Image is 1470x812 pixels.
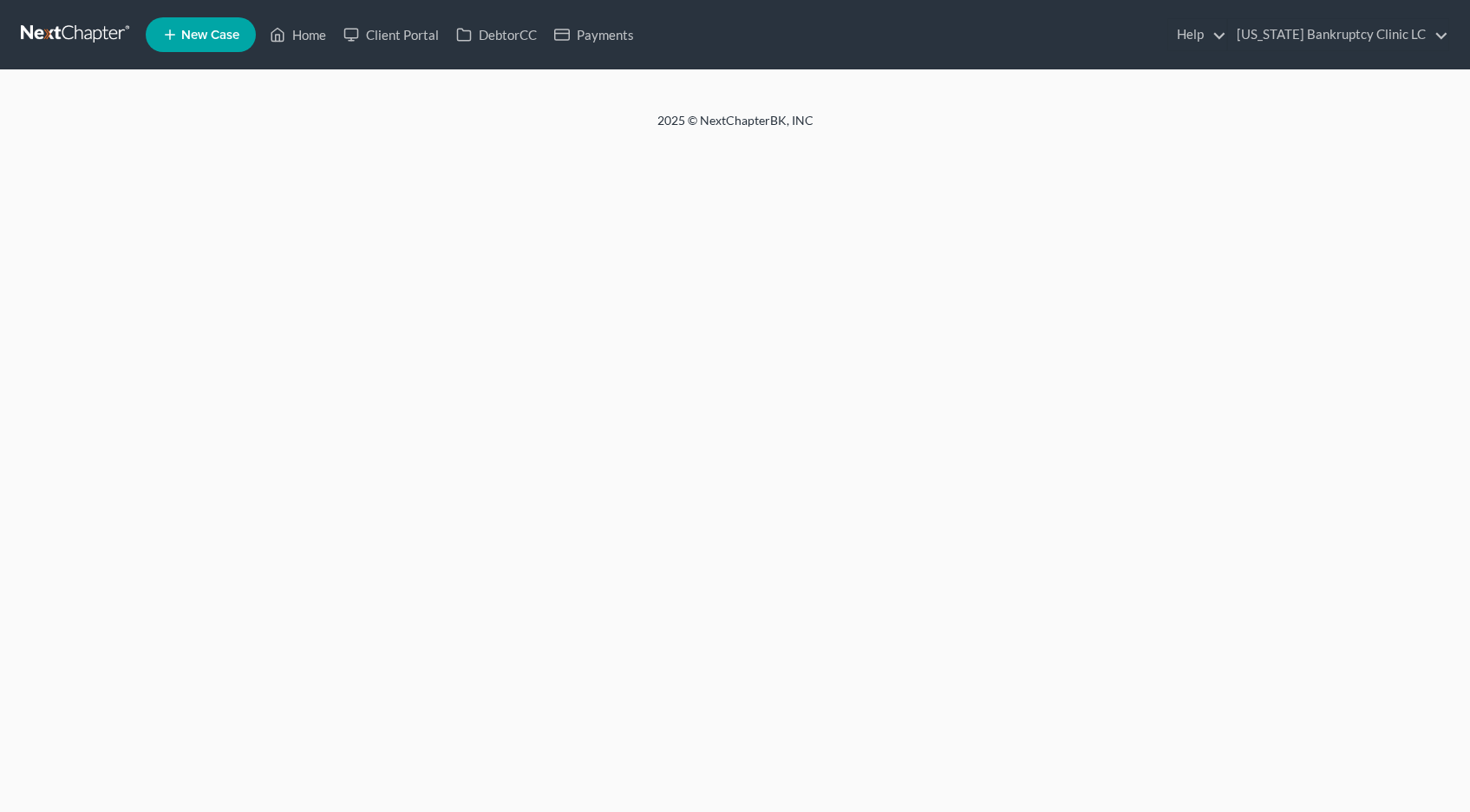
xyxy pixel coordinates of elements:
a: Help [1168,19,1226,50]
a: [US_STATE] Bankruptcy Clinic LC [1228,19,1448,50]
a: Payments [546,19,643,50]
a: Client Portal [335,19,448,50]
a: Home [261,19,335,50]
a: DebtorCC [448,19,546,50]
div: 2025 © NextChapterBK, INC [241,112,1230,143]
new-legal-case-button: New Case [146,17,256,52]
